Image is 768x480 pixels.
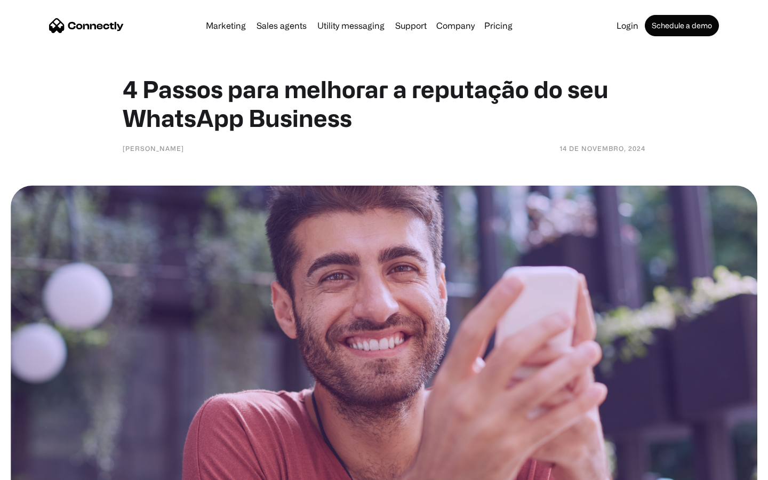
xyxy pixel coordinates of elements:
[391,21,431,30] a: Support
[313,21,389,30] a: Utility messaging
[11,461,64,476] aside: Language selected: English
[480,21,517,30] a: Pricing
[123,75,645,132] h1: 4 Passos para melhorar a reputação do seu WhatsApp Business
[436,18,475,33] div: Company
[645,15,719,36] a: Schedule a demo
[49,18,124,34] a: home
[252,21,311,30] a: Sales agents
[21,461,64,476] ul: Language list
[433,18,478,33] div: Company
[202,21,250,30] a: Marketing
[612,21,643,30] a: Login
[559,143,645,154] div: 14 de novembro, 2024
[123,143,184,154] div: [PERSON_NAME]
